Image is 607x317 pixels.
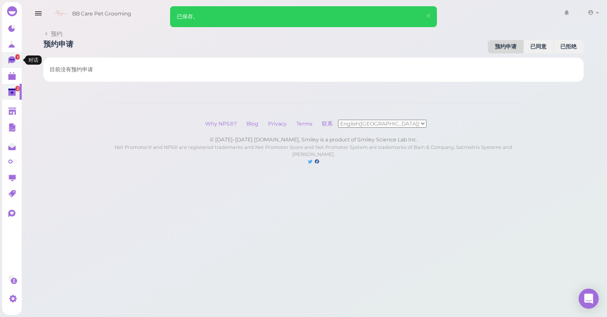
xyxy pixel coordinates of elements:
[115,144,512,158] small: Net Promoter® and NPS® are registered trademarks and Net Promoter Score and Net Promoter System a...
[2,52,22,68] a: 1
[488,40,524,53] a: 预约申请
[2,84,22,100] a: 2
[72,2,131,25] span: BB Care Pet Grooming
[523,40,554,53] a: 已同意
[579,289,599,309] div: Open Intercom Messenger
[107,136,520,143] div: © [DATE]–[DATE] [DOMAIN_NAME], Smiley is a product of Smiley Science Lab Inc.
[264,121,291,127] a: Privacy
[15,54,20,60] span: 1
[426,10,431,22] span: ×
[201,121,241,127] a: Why NPS®?
[292,121,316,127] a: Terms
[25,55,42,65] div: 对话
[43,40,73,53] h1: 预约申请
[242,121,263,127] a: Blog
[284,7,365,20] input: 查询客户
[15,86,20,91] span: 2
[43,62,584,78] li: 目前没有预约申请
[318,121,338,127] a: 联系
[421,6,436,26] button: Close
[43,30,135,38] a: 预约
[553,40,584,53] a: 已拒绝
